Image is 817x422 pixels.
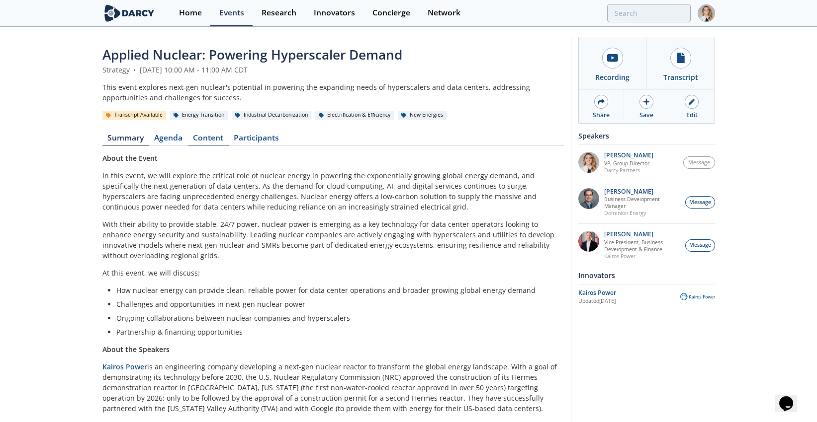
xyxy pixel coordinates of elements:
[604,210,680,216] p: Dominion Energy
[688,159,710,167] span: Message
[578,127,715,144] div: Speakers
[229,134,284,146] a: Participants
[116,327,557,337] li: Partnership & financing opportunities
[262,9,296,17] div: Research
[604,160,653,167] p: VP, Group Director
[775,382,807,412] iframe: chat widget
[604,196,680,210] p: Business Development Manager
[578,231,599,252] img: 5f7d7b9a-a137-4c78-902f-0a628b2f2d3a
[607,4,691,22] input: Advanced Search
[593,111,610,120] div: Share
[604,188,680,195] p: [PERSON_NAME]
[689,199,711,207] span: Message
[314,9,355,17] div: Innovators
[102,361,564,414] p: is an engineering company developing a next-gen nuclear reactor to transform the global energy la...
[102,82,564,103] div: This event explores next-gen nuclear's potential in powering the expanding needs of hyperscalers ...
[578,152,599,173] img: 44ccd8c9-e52b-4c72-ab7d-11e8f517fc49
[102,170,564,212] p: In this event, we will explore the critical role of nuclear energy in powering the exponentially ...
[685,196,715,209] button: Message
[102,4,157,22] img: logo-wide.svg
[372,9,410,17] div: Concierge
[604,231,680,238] p: [PERSON_NAME]
[578,288,715,305] a: Kairos Power Updated[DATE] Kairos Power
[102,153,158,163] strong: About the Event
[188,134,229,146] a: Content
[578,188,599,209] img: 839d308f-3ff3-471b-b2d8-7802f768a340
[578,297,680,305] div: Updated [DATE]
[102,65,564,75] div: Strategy [DATE] 10:00 AM - 11:00 AM CDT
[595,72,630,82] div: Recording
[102,111,167,120] div: Transcript Available
[219,9,244,17] div: Events
[578,267,715,284] div: Innovators
[680,288,715,305] img: Kairos Power
[604,152,653,159] p: [PERSON_NAME]
[149,134,188,146] a: Agenda
[179,9,202,17] div: Home
[102,46,402,64] span: Applied Nuclear: Powering Hyperscaler Demand
[579,37,647,89] a: Recording
[685,239,715,252] button: Message
[102,362,147,371] a: Kairos Power
[398,111,447,120] div: New Energies
[116,285,557,295] li: How nuclear energy can provide clean, reliable power for data center operations and broader growi...
[669,90,714,123] a: Edit
[663,72,698,82] div: Transcript
[102,134,149,146] a: Summary
[646,37,715,89] a: Transcript
[232,111,312,120] div: Industrial Decarbonization
[428,9,460,17] div: Network
[686,111,698,120] div: Edit
[639,111,653,120] div: Save
[170,111,228,120] div: Energy Transition
[604,167,653,174] p: Darcy Partners
[698,4,715,22] img: Profile
[132,65,138,74] span: •
[102,345,170,354] strong: About the Speakers
[116,313,557,323] li: Ongoing collaborations between nuclear companies and hyperscalers
[604,253,680,260] p: Kairos Power
[604,239,680,253] p: Vice President, Business Development & Finance
[102,268,564,278] p: At this event, we will discuss:
[689,241,711,249] span: Message
[102,219,564,261] p: With their ability to provide stable, 24/7 power, nuclear power is emerging as a key technology f...
[683,156,715,169] button: Message
[116,299,557,309] li: Challenges and opportunities in next-gen nuclear power
[578,288,680,297] div: Kairos Power
[315,111,394,120] div: Electrification & Efficiency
